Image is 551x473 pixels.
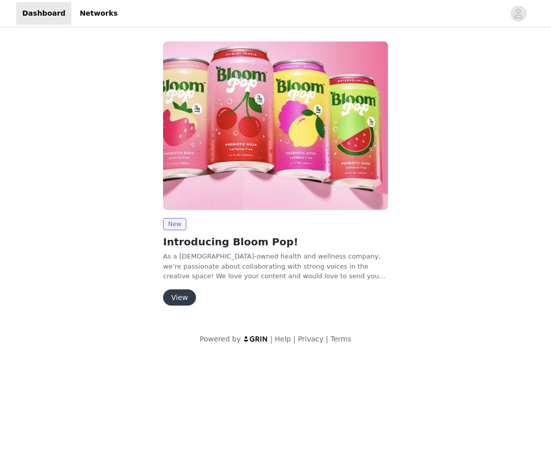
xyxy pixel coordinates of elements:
a: Dashboard [16,2,71,25]
a: View [163,294,196,302]
img: logo [243,335,268,342]
span: | [293,335,296,343]
span: | [270,335,273,343]
h2: Introducing Bloom Pop! [163,234,388,249]
a: Privacy [298,335,324,343]
a: Networks [73,2,124,25]
img: Bloom Nutrition [163,41,388,210]
a: Terms [330,335,351,343]
span: | [326,335,328,343]
span: New [163,218,186,230]
a: Help [275,335,291,343]
p: As a [DEMOGRAPHIC_DATA]-owned health and wellness company, we’re passionate about collaborating w... [163,251,388,281]
div: avatar [514,6,523,22]
button: View [163,289,196,306]
span: Powered by [200,335,241,343]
